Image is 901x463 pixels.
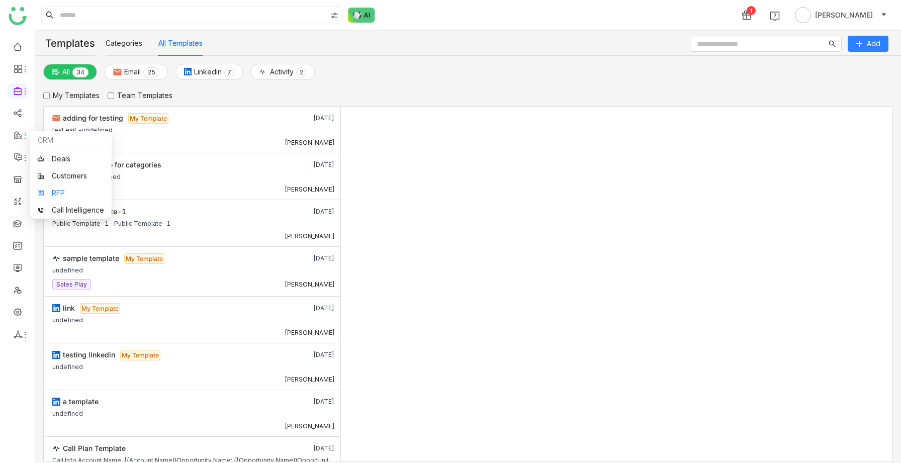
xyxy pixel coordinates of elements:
nz-badge-sup: 7 [224,67,234,77]
span: My Template [124,253,164,264]
p: 3 [76,67,80,77]
img: ask-buddy-normal.svg [348,8,375,23]
img: activity.svg [52,444,60,452]
div: [DATE] [278,113,334,124]
img: logo [9,7,27,25]
a: Call Intelligence [37,207,104,214]
img: activity.svg [52,254,60,262]
button: Add [848,36,888,52]
nz-badge-sup: 25 [143,67,159,77]
span: Email [124,66,141,77]
button: Email [105,64,168,80]
div: [DATE] [278,349,334,360]
div: [PERSON_NAME] [285,376,335,384]
a: Deals [37,155,104,162]
button: [PERSON_NAME] [793,7,889,23]
div: [DATE] [278,396,334,407]
img: linkedin.svg [52,398,60,406]
span: email template for categories [63,160,161,169]
img: linkedin.svg [184,68,192,75]
img: search-type.svg [330,12,338,20]
img: plainalloptions.svg [52,68,60,76]
label: Team Templates [108,90,172,101]
div: [PERSON_NAME] [285,329,335,337]
nz-badge-sup: 34 [72,67,88,77]
div: undefined [52,264,83,274]
img: email.svg [113,68,122,76]
div: undefined [52,314,83,324]
span: [PERSON_NAME] [815,10,873,21]
p: 5 [151,67,155,77]
div: [DATE] [278,206,334,217]
div: [DATE] [278,303,334,314]
img: email.svg [52,114,60,122]
div: [PERSON_NAME] [285,139,335,147]
div: 1 [747,6,756,15]
span: My Template [120,350,160,360]
div: Public Template-1 [114,217,170,228]
button: Activity [250,64,315,80]
span: adding for testing [63,114,123,122]
span: link [63,304,75,312]
label: My Templates [43,90,100,101]
nz-tag: Sales Play [52,279,91,290]
input: Team Templates [108,92,114,99]
button: All Templates [158,38,203,49]
img: avatar [795,7,811,23]
button: Linkedin [175,64,243,80]
span: Activity [270,66,294,77]
div: Public Template-1 - [52,217,114,228]
div: [PERSON_NAME] [285,232,335,240]
img: linkedin.svg [52,351,60,359]
img: help.svg [770,11,780,21]
p: 2 [299,67,303,77]
div: [PERSON_NAME] [285,422,335,430]
span: sample template [63,254,119,262]
p: 7 [227,67,231,77]
div: CRM [30,131,112,150]
span: Add [867,38,880,49]
div: [DATE] [278,159,334,170]
p: 2 [147,67,151,77]
p: 4 [80,67,84,77]
div: undefined [82,124,113,134]
span: Call Plan Template [63,444,126,452]
span: Linkedin [194,66,222,77]
a: Customers [37,172,104,179]
div: [DATE] [278,443,334,454]
div: undefined [52,407,83,418]
input: My Templates [43,92,50,99]
nz-badge-sup: 2 [296,67,306,77]
span: My Template [80,303,120,314]
span: a template [63,397,99,406]
div: [PERSON_NAME] [285,281,335,289]
span: testing linkedin [63,350,115,359]
span: My Template [128,113,168,124]
a: RFP [37,190,104,197]
img: linkedin.svg [52,304,60,312]
div: Templates [35,31,95,56]
div: [PERSON_NAME] [285,186,335,194]
div: test esit - [52,124,82,134]
span: All [62,66,70,77]
div: [DATE] [278,253,334,264]
div: undefined [52,360,83,371]
button: Categories [106,38,142,49]
button: All [43,64,97,80]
